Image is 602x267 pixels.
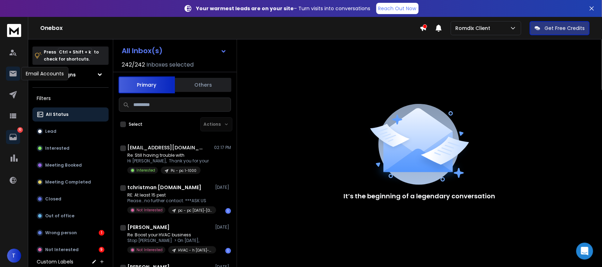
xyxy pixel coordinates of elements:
[46,112,68,117] p: All Status
[136,168,155,173] p: Interested
[32,124,109,138] button: Lead
[127,224,170,231] h1: [PERSON_NAME]
[45,162,82,168] p: Meeting Booked
[545,25,585,32] p: Get Free Credits
[7,249,21,263] button: T
[40,24,420,32] h1: Onebox
[127,198,212,204] p: Please….no further contact. ***ASK US
[196,5,371,12] p: – Turn visits into conversations
[127,192,212,198] p: RE: At least 15 pest
[45,179,91,185] p: Meeting Completed
[136,247,163,253] p: Not Interested
[44,49,99,63] p: Press to check for shortcuts.
[127,232,212,238] p: Re: Boost your HVAC business
[127,144,205,151] h1: [EMAIL_ADDRESS][DOMAIN_NAME]
[37,258,73,265] h3: Custom Labels
[7,24,21,37] img: logo
[118,76,175,93] button: Primary
[171,168,196,173] p: Pc - pc 1-1000
[32,68,109,82] button: All Campaigns
[127,153,209,158] p: Re: Still having trouble with
[19,41,25,46] img: tab_domain_overview_orange.svg
[122,47,163,54] h1: All Inbox(s)
[21,67,68,80] div: Email Accounts
[127,184,201,191] h1: tchristman [DOMAIN_NAME]
[20,11,35,17] div: v 4.0.24
[530,21,590,35] button: Get Free Credits
[18,18,50,24] div: Domain: [URL]
[99,247,104,253] div: 9
[32,243,109,257] button: Not Interested9
[32,175,109,189] button: Meeting Completed
[45,145,69,151] p: Interested
[576,243,593,260] div: Open Intercom Messenger
[32,93,109,103] h3: Filters
[27,42,63,46] div: Domain Overview
[215,224,231,230] p: [DATE]
[196,5,294,12] strong: Your warmest leads are on your site
[376,3,419,14] a: Reach Out Now
[17,127,23,133] p: 10
[32,158,109,172] button: Meeting Booked
[45,129,56,134] p: Lead
[6,130,20,144] a: 10
[32,226,109,240] button: Wrong person1
[99,230,104,236] div: 1
[32,107,109,122] button: All Status
[45,196,61,202] p: Closed
[32,209,109,223] button: Out of office
[122,61,145,69] span: 242 / 242
[116,44,232,58] button: All Inbox(s)
[127,238,212,243] p: Stop [PERSON_NAME] > On [DATE],
[344,191,495,201] p: It’s the beginning of a legendary conversation
[11,18,17,24] img: website_grey.svg
[225,208,231,214] div: 1
[32,192,109,206] button: Closed
[78,42,119,46] div: Keywords by Traffic
[11,11,17,17] img: logo_orange.svg
[175,77,231,93] button: Others
[455,25,493,32] p: Romdix Client
[127,158,209,164] p: Hi [PERSON_NAME], Thank you for your
[178,248,212,253] p: HVAC - h [DATE]-2894 - DOT COM DOMAIN
[214,145,231,150] p: 02:17 PM
[378,5,416,12] p: Reach Out Now
[45,230,77,236] p: Wrong person
[178,208,212,213] p: pc - pc [DATE]-[DATE]
[225,248,231,254] div: 1
[129,122,142,127] label: Select
[32,141,109,155] button: Interested
[136,207,163,213] p: Not Interested
[146,61,194,69] h3: Inboxes selected
[45,247,79,253] p: Not Interested
[70,41,76,46] img: tab_keywords_by_traffic_grey.svg
[45,213,74,219] p: Out of office
[58,48,92,56] span: Ctrl + Shift + k
[215,185,231,190] p: [DATE]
